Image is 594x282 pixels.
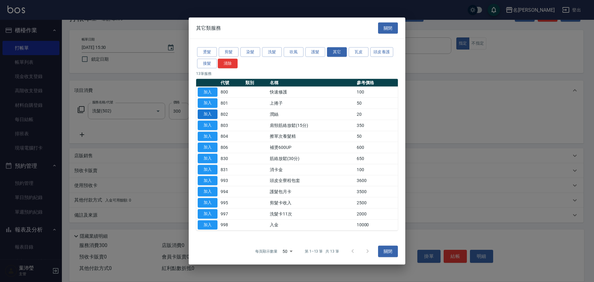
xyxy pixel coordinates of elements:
td: 50 [355,98,398,109]
td: 994 [219,186,244,197]
button: 瓦皮 [349,47,368,57]
td: 995 [219,197,244,208]
td: 頭皮全寮程包套 [268,175,355,186]
td: 801 [219,98,244,109]
div: 50 [280,243,295,260]
td: 肩頸筋絡放鬆(15分) [268,120,355,131]
button: 其它 [327,47,347,57]
button: 加入 [198,198,217,208]
button: 染髮 [240,47,260,57]
td: 10000 [355,219,398,231]
td: 350 [355,120,398,131]
td: 潤絲 [268,109,355,120]
button: 洗髮 [262,47,282,57]
td: 消卡金 [268,164,355,175]
th: 類別 [244,79,269,87]
button: 加入 [198,87,217,97]
td: 3600 [355,175,398,186]
button: 加入 [198,176,217,185]
button: 加入 [198,220,217,230]
td: 入金 [268,219,355,231]
td: 補燙600UP [268,142,355,153]
p: 13 筆服務 [196,71,398,76]
td: 20 [355,109,398,120]
td: 剪髮卡收入 [268,197,355,208]
button: 吹風 [284,47,303,57]
span: 其它類服務 [196,25,221,31]
th: 代號 [219,79,244,87]
td: 洗髮卡11次 [268,208,355,219]
td: 100 [355,87,398,98]
td: 護髮包月卡 [268,186,355,197]
button: 加入 [198,110,217,119]
button: 加入 [198,209,217,219]
td: 2500 [355,197,398,208]
td: 3500 [355,186,398,197]
td: 50 [355,131,398,142]
td: 800 [219,87,244,98]
button: 加入 [198,120,217,130]
button: 加入 [198,132,217,141]
td: 997 [219,208,244,219]
td: 993 [219,175,244,186]
button: 加入 [198,143,217,152]
td: 2000 [355,208,398,219]
button: 加入 [198,98,217,108]
button: 剪髮 [219,47,239,57]
button: 加入 [198,165,217,174]
td: 筋絡放鬆(30分) [268,153,355,164]
td: 806 [219,142,244,153]
td: 快速修護 [268,87,355,98]
th: 參考價格 [355,79,398,87]
button: 加入 [198,154,217,163]
td: 650 [355,153,398,164]
p: 每頁顯示數量 [255,249,278,254]
button: 護髮 [305,47,325,57]
td: 擦單次養髮精 [268,131,355,142]
button: 加入 [198,187,217,197]
td: 804 [219,131,244,142]
button: 接髮 [197,59,217,68]
td: 600 [355,142,398,153]
td: 831 [219,164,244,175]
th: 名稱 [268,79,355,87]
button: 關閉 [378,22,398,34]
button: 關閉 [378,246,398,257]
button: 清除 [218,59,238,68]
button: 頭皮養護 [370,47,393,57]
td: 802 [219,109,244,120]
td: 830 [219,153,244,164]
p: 第 1–13 筆 共 13 筆 [305,249,339,254]
button: 燙髮 [197,47,217,57]
td: 998 [219,219,244,231]
td: 上捲子 [268,98,355,109]
td: 803 [219,120,244,131]
td: 100 [355,164,398,175]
